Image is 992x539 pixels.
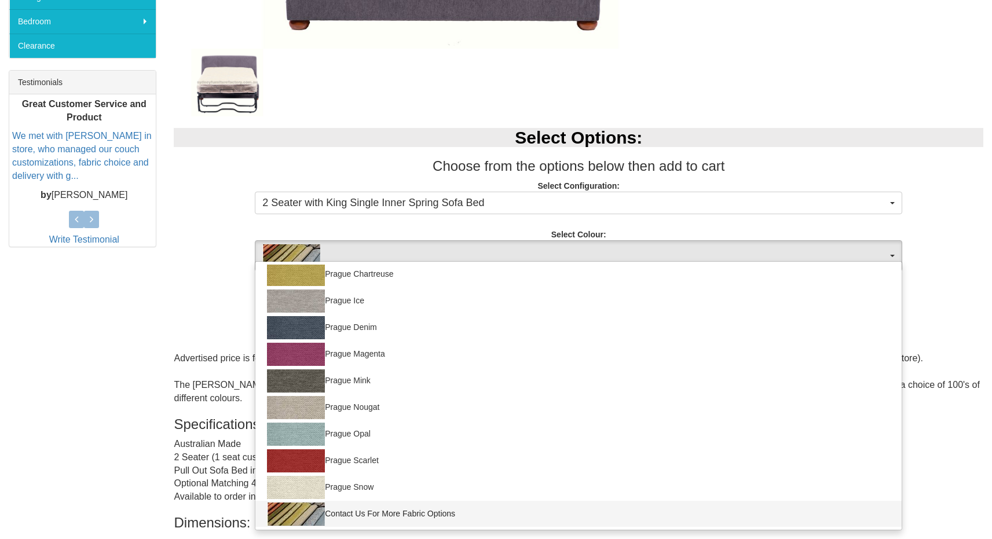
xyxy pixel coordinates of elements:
a: Bedroom [9,9,156,34]
h3: Specifications [174,417,983,432]
b: Select Options: [515,128,642,147]
a: Prague Scarlet [255,448,902,474]
a: Prague Snow [255,474,902,501]
b: Great Customer Service and Product [22,99,147,122]
span: 2 Seater with King Single Inner Spring Sofa Bed [262,196,887,211]
a: We met with [PERSON_NAME] in store, who managed our couch customizations, fabric choice and deliv... [12,131,152,181]
strong: Select Colour: [551,230,606,239]
img: Prague Ice [267,289,325,313]
img: Prague Magenta [267,343,325,366]
a: Contact Us For More Fabric Options [255,501,902,527]
a: Prague Denim [255,314,902,341]
h3: Choose from the options below then add to cart [174,159,983,174]
a: Write Testimonial [49,234,119,244]
a: Prague Magenta [255,341,902,368]
img: Prague Opal [267,423,325,446]
img: Prague Denim [267,316,325,339]
h3: Dimensions: [174,515,983,530]
a: Prague Ice [255,288,902,314]
a: Prague Nougat [255,394,902,421]
strong: Select Configuration: [537,181,620,190]
img: Prague Mink [267,369,325,393]
img: Prague Snow [267,476,325,499]
b: by [41,190,52,200]
div: Testimonials [9,71,156,94]
img: Prague Nougat [267,396,325,419]
a: Prague Mink [255,368,902,394]
a: Clearance [9,34,156,58]
img: Prague Chartreuse [267,263,325,286]
a: Prague Chartreuse [255,261,902,288]
img: Prague Scarlet [267,449,325,472]
button: 2 Seater with King Single Inner Spring Sofa Bed [255,192,902,215]
a: Prague Opal [255,421,902,448]
p: [PERSON_NAME] [12,189,156,202]
img: Contact Us For More Fabric Options [267,503,325,526]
